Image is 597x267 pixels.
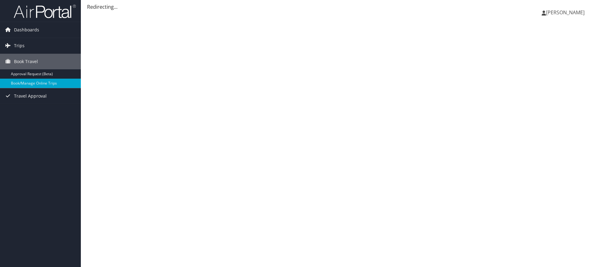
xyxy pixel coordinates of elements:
[14,4,76,19] img: airportal-logo.png
[542,3,591,22] a: [PERSON_NAME]
[14,38,25,53] span: Trips
[87,3,591,11] div: Redirecting...
[14,22,39,38] span: Dashboards
[14,54,38,69] span: Book Travel
[14,88,47,104] span: Travel Approval
[546,9,585,16] span: [PERSON_NAME]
